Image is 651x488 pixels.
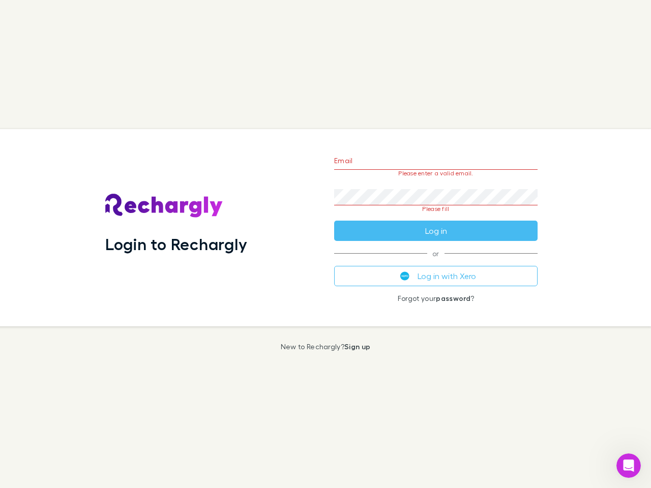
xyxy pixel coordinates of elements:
[344,342,370,351] a: Sign up
[334,205,538,212] p: Please fill
[334,170,538,177] p: Please enter a valid email.
[616,453,641,478] iframe: Intercom live chat
[334,294,538,302] p: Forgot your ?
[105,234,247,254] h1: Login to Rechargly
[400,271,409,281] img: Xero's logo
[105,194,223,218] img: Rechargly's Logo
[334,266,538,286] button: Log in with Xero
[281,343,371,351] p: New to Rechargly?
[436,294,470,302] a: password
[334,253,538,254] span: or
[334,221,538,241] button: Log in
